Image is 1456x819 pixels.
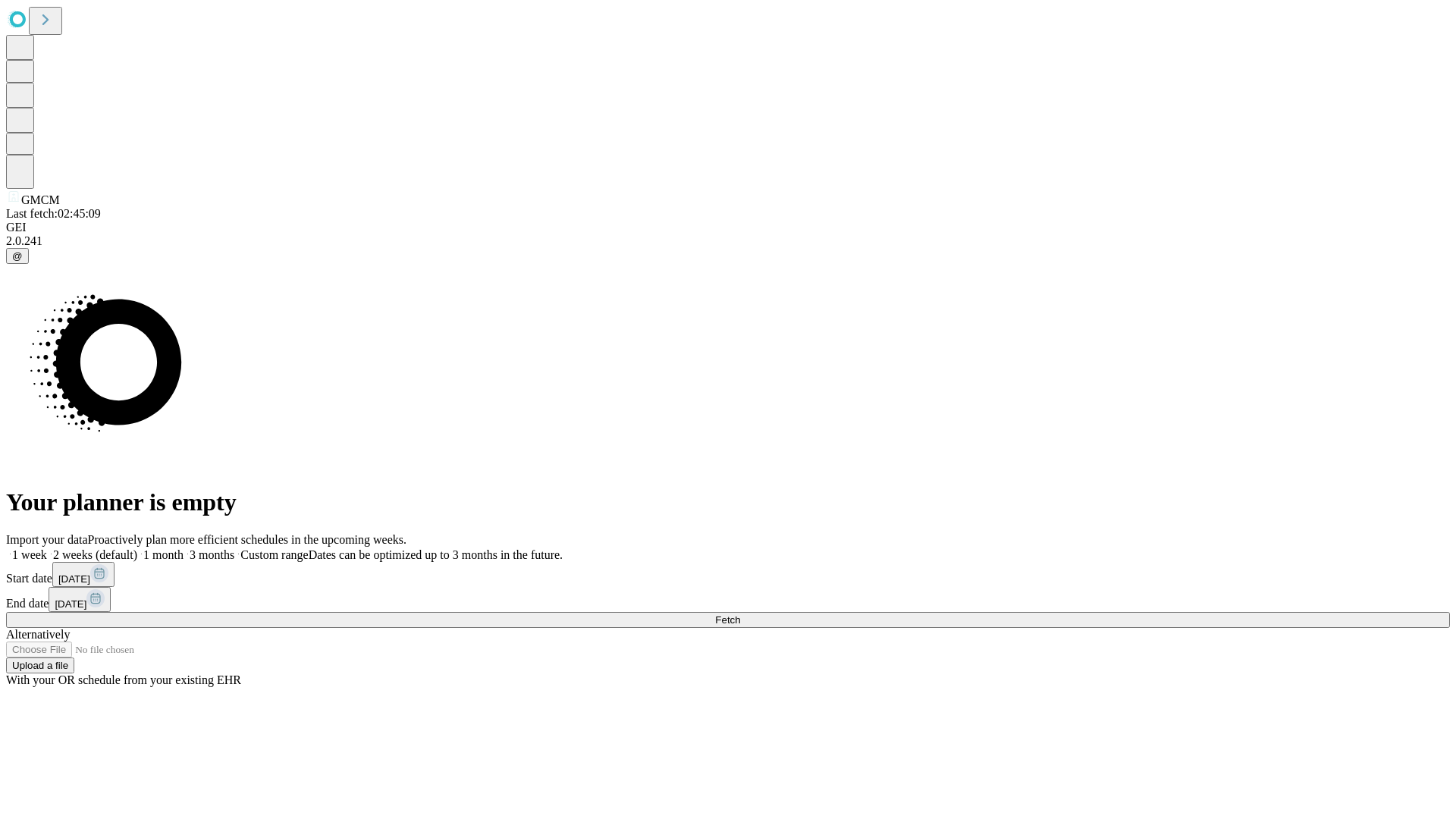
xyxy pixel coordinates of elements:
[53,548,137,561] span: 2 weeks (default)
[240,548,308,561] span: Custom range
[6,612,1450,628] button: Fetch
[190,548,234,561] span: 3 months
[6,234,1450,248] div: 2.0.241
[6,488,1450,516] h1: Your planner is empty
[21,193,60,206] span: GMCM
[88,533,406,546] span: Proactively plan more efficient schedules in the upcoming weeks.
[58,573,90,585] span: [DATE]
[715,614,740,626] span: Fetch
[49,587,111,612] button: [DATE]
[6,673,241,686] span: With your OR schedule from your existing EHR
[143,548,184,561] span: 1 month
[12,548,47,561] span: 1 week
[6,587,1450,612] div: End date
[6,533,88,546] span: Import your data
[6,248,29,264] button: @
[6,628,70,641] span: Alternatively
[309,548,563,561] span: Dates can be optimized up to 3 months in the future.
[6,207,101,220] span: Last fetch: 02:45:09
[6,562,1450,587] div: Start date
[6,657,74,673] button: Upload a file
[6,221,1450,234] div: GEI
[52,562,115,587] button: [DATE]
[12,250,23,262] span: @
[55,598,86,610] span: [DATE]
